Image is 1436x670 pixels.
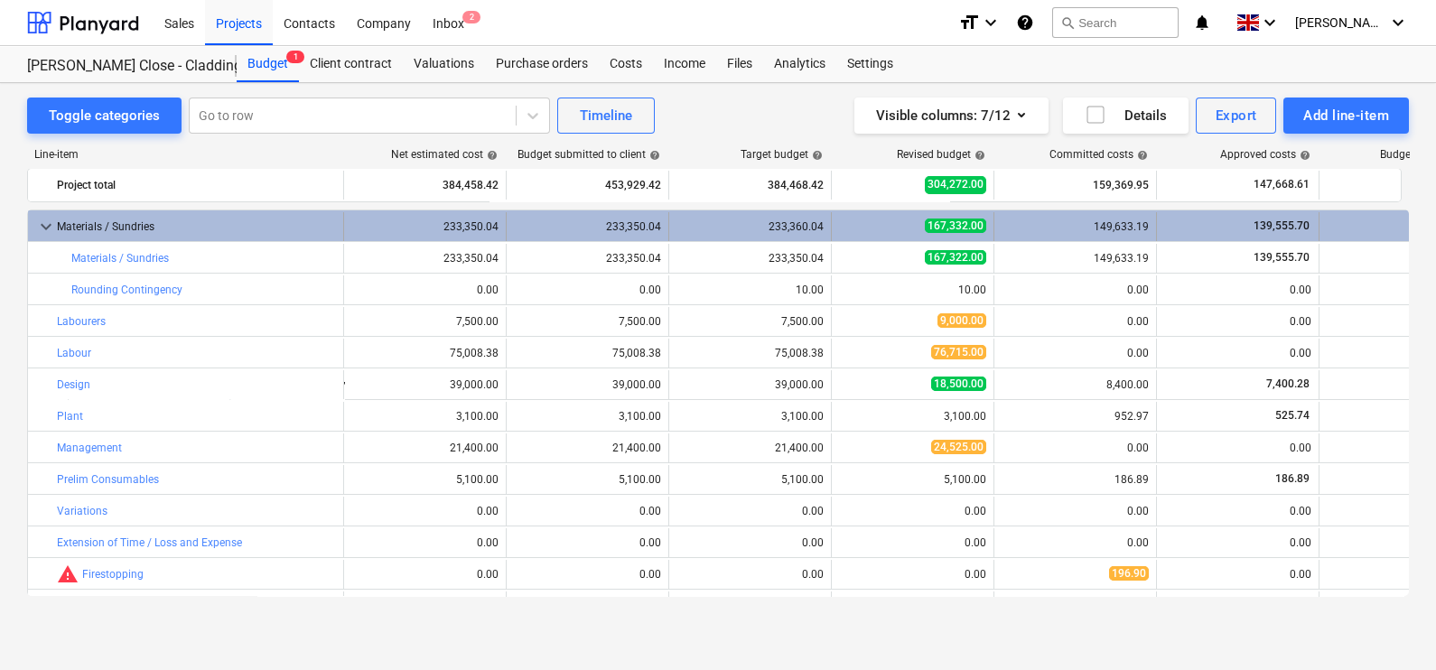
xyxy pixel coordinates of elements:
div: 5,100.00 [351,473,499,486]
span: 167,322.00 [925,250,986,265]
div: 0.00 [676,505,824,517]
div: 453,929.42 [514,171,661,200]
button: Timeline [557,98,655,134]
div: 0.00 [514,284,661,296]
div: 233,350.04 [351,252,499,265]
span: 2 [462,11,480,23]
div: 75,008.38 [514,347,661,359]
a: Design [57,378,90,391]
span: 186.89 [1273,472,1311,485]
span: help [483,150,498,161]
div: 39,000.00 [351,378,499,391]
span: [PERSON_NAME] [1295,15,1385,30]
i: keyboard_arrow_down [980,12,1002,33]
a: Plant [57,410,83,423]
div: 21,400.00 [351,442,499,454]
div: Committed costs [1049,148,1148,161]
div: 0.00 [1164,347,1311,359]
span: 147,668.61 [1252,177,1311,192]
div: 186.89 [1002,473,1149,486]
i: keyboard_arrow_down [1387,12,1409,33]
div: 0.00 [351,568,499,581]
div: 384,458.42 [351,171,499,200]
button: Search [1052,7,1179,38]
div: 0.00 [1002,284,1149,296]
div: 7,500.00 [676,315,824,328]
div: 5,100.00 [514,473,661,486]
div: 0.00 [1164,568,1311,581]
span: 7,400.28 [1264,377,1311,390]
div: Target budget [741,148,823,161]
i: format_size [958,12,980,33]
div: 0.00 [514,568,661,581]
div: 0.00 [1002,536,1149,549]
iframe: Chat Widget [1346,583,1436,670]
span: 304,272.00 [925,176,986,193]
div: 233,350.04 [676,252,824,265]
button: Export [1196,98,1277,134]
div: 0.00 [1002,315,1149,328]
a: Variations [57,505,107,517]
span: 167,332.00 [925,219,986,233]
a: Rounding Contingency [71,284,182,296]
div: 0.00 [839,536,986,549]
span: 525.74 [1273,409,1311,422]
div: Purchase orders [485,46,599,82]
div: Line-item [27,148,343,161]
div: 0.00 [514,505,661,517]
span: help [971,150,985,161]
a: Prelim Consumables [57,473,159,486]
div: 0.00 [1164,505,1311,517]
button: Add line-item [1283,98,1409,134]
div: 0.00 [351,284,499,296]
div: 21,400.00 [514,442,661,454]
a: Settings [836,46,904,82]
div: 0.00 [1164,284,1311,296]
i: notifications [1193,12,1211,33]
div: 0.00 [1002,505,1149,517]
div: 7,500.00 [514,315,661,328]
a: Management [57,442,122,454]
div: 0.00 [839,568,986,581]
span: 139,555.70 [1252,219,1311,232]
div: Approved costs [1220,148,1310,161]
div: 10.00 [676,284,824,296]
span: 76,715.00 [931,345,986,359]
div: 233,350.04 [514,252,661,265]
a: Firestopping [82,568,144,581]
div: Analytics [763,46,836,82]
a: Materials / Sundries [71,252,169,265]
div: 0.00 [839,505,986,517]
button: Details [1063,98,1189,134]
div: Add line-item [1303,104,1389,127]
div: 3,100.00 [351,410,499,423]
div: 39,000.00 [514,378,661,391]
div: 0.00 [351,536,499,549]
div: 384,468.42 [676,171,824,200]
div: 233,350.04 [351,220,499,233]
div: Net estimated cost [391,148,498,161]
div: 159,369.95 [1002,171,1149,200]
span: 1 [286,51,304,63]
span: search [1060,15,1075,30]
span: help [808,150,823,161]
div: 75,008.38 [351,347,499,359]
div: 0.00 [1164,536,1311,549]
button: Toggle categories [27,98,182,134]
span: 18,500.00 [931,377,986,391]
span: keyboard_arrow_down [35,216,57,237]
a: Client contract [299,46,403,82]
div: 0.00 [1164,315,1311,328]
div: 0.00 [1002,347,1149,359]
i: keyboard_arrow_down [1259,12,1281,33]
div: Revised budget [897,148,985,161]
div: 0.00 [676,536,824,549]
a: Costs [599,46,653,82]
a: Files [716,46,763,82]
span: Committed costs exceed revised budget [57,563,79,585]
button: Visible columns:7/12 [854,98,1049,134]
div: Income [653,46,716,82]
div: 10.00 [839,284,986,296]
